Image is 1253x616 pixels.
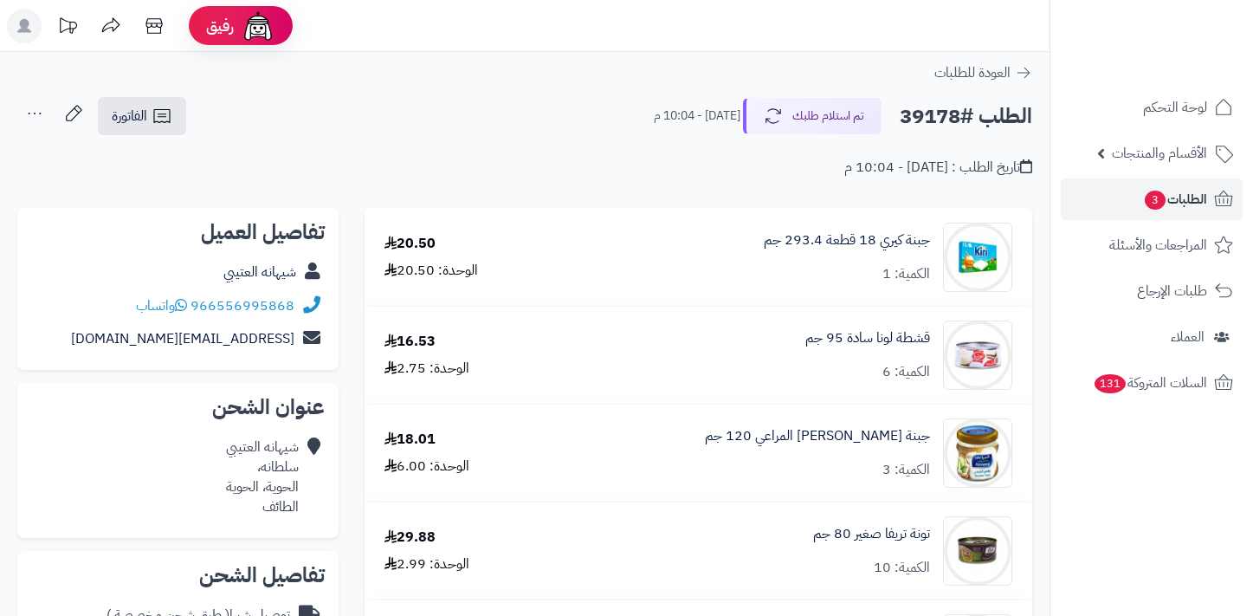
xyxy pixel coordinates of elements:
[206,16,234,36] span: رفيق
[1061,87,1243,128] a: لوحة التحكم
[844,158,1032,178] div: تاريخ الطلب : [DATE] - 10:04 م
[384,554,469,574] div: الوحدة: 2.99
[71,328,294,349] a: [EMAIL_ADDRESS][DOMAIN_NAME]
[226,438,299,516] div: شيهانه العتيبي سلطانه، الحوية، الحوية الطائف
[241,9,275,43] img: ai-face.png
[1093,371,1207,395] span: السلات المتروكة
[136,295,187,316] a: واتساب
[934,62,1032,83] a: العودة للطلبات
[900,99,1032,134] h2: الطلب #39178
[1145,191,1166,210] span: 3
[384,261,478,281] div: الوحدة: 20.50
[98,97,186,135] a: الفاتورة
[223,262,296,282] a: شيهانه العتيبي
[882,264,930,284] div: الكمية: 1
[944,223,1011,292] img: 1665054950-tCx9s3wZ5u7YOU7JBCLYbgEADUHYRu2JV4HsgM5s-90x90.jpg
[1171,325,1205,349] span: العملاء
[1061,362,1243,404] a: السلات المتروكة131
[1061,178,1243,220] a: الطلبات3
[705,426,930,446] a: جبنة [PERSON_NAME] المراعي 120 جم
[31,222,325,243] h2: تفاصيل العميل
[1061,270,1243,312] a: طلبات الإرجاع
[934,62,1011,83] span: العودة للطلبات
[384,234,436,254] div: 20.50
[805,328,930,348] a: قشطة لونا سادة 95 جم
[1137,279,1207,303] span: طلبات الإرجاع
[944,418,1011,488] img: 1664624712-%D8%AA%D9%86%D8%B2%D9%8A%D9%84%20(14)-90x90.jpg
[1109,233,1207,257] span: المراجعات والأسئلة
[31,565,325,586] h2: تفاصيل الشحن
[384,528,436,548] div: 29.88
[944,321,1011,390] img: 1664610329-%D8%AA%D9%86%D8%B2%D9%8A%D9%84%20(26)-90x90.jpg
[384,359,469,379] div: الوحدة: 2.75
[1135,43,1237,80] img: logo-2.png
[384,332,436,352] div: 16.53
[874,558,930,578] div: الكمية: 10
[1112,141,1207,165] span: الأقسام والمنتجات
[1143,95,1207,120] span: لوحة التحكم
[31,397,325,418] h2: عنوان الشحن
[882,460,930,480] div: الكمية: 3
[764,230,930,250] a: جبنة كيري 18 قطعة 293.4 جم
[46,9,89,48] a: تحديثات المنصة
[654,107,740,125] small: [DATE] - 10:04 م
[384,457,469,477] div: الوحدة: 6.00
[743,98,882,134] button: تم استلام طلبك
[1095,374,1126,393] span: 131
[191,295,294,316] a: 966556995868
[1061,316,1243,358] a: العملاء
[384,430,436,450] div: 18.01
[112,106,147,126] span: الفاتورة
[1061,224,1243,266] a: المراجعات والأسئلة
[1143,187,1207,211] span: الطلبات
[813,524,930,544] a: تونة تريفا صغير 80 جم
[882,362,930,382] div: الكمية: 6
[944,516,1011,586] img: 257487278a49c9c90505645a94ab5068c736-90x90.jpg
